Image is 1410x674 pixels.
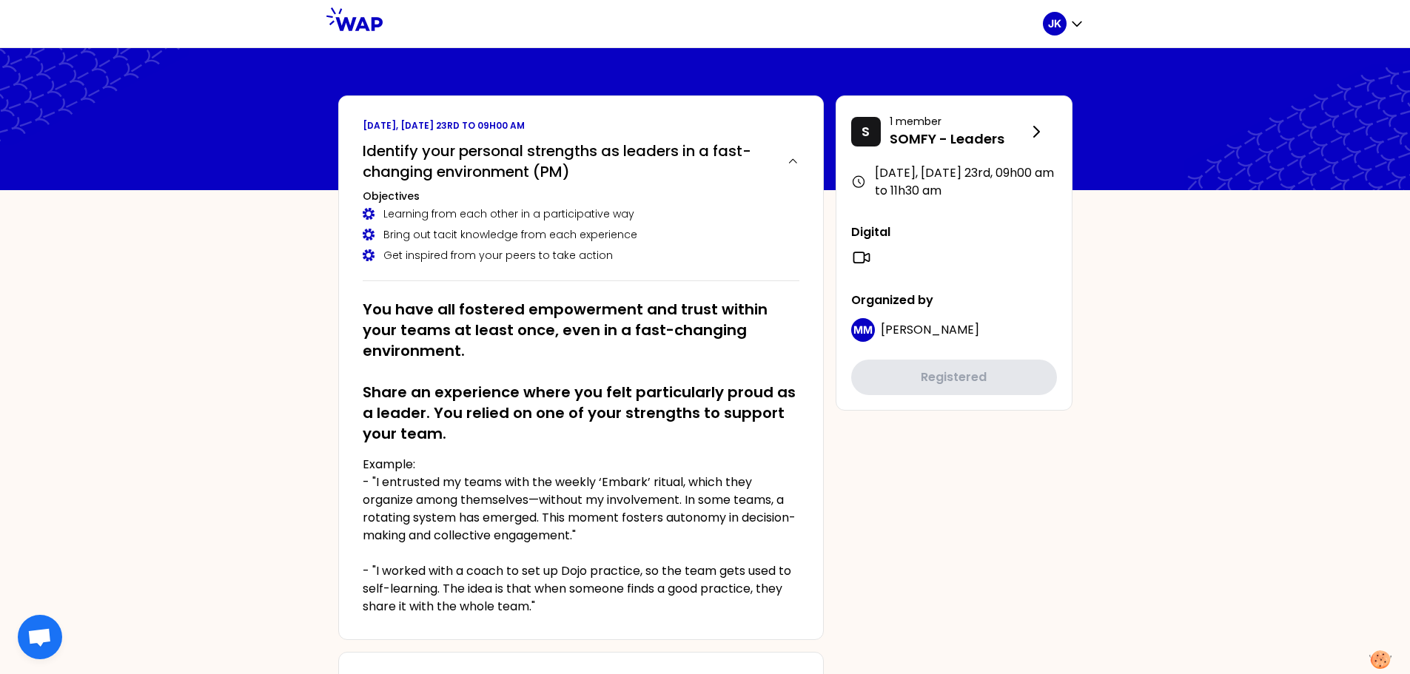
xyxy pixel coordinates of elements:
p: Digital [851,223,1057,241]
div: Open chat [18,615,62,659]
h2: Identify your personal strengths as leaders in a fast-changing environment (PM) [363,141,775,182]
div: [DATE], [DATE] 23rd , 09h00 am to 11h30 am [851,164,1057,200]
p: [DATE], [DATE] 23rd to 09h00 am [363,120,799,132]
span: [PERSON_NAME] [881,321,979,338]
div: Bring out tacit knowledge from each experience [363,227,799,242]
button: Registered [851,360,1057,395]
div: Get inspired from your peers to take action [363,248,799,263]
p: Organized by [851,291,1057,309]
h2: You have all fostered empowerment and trust within your teams at least once, even in a fast-chang... [363,299,799,444]
p: MM [853,323,873,337]
p: SOMFY - Leaders [890,129,1027,149]
p: S [862,121,870,142]
button: Identify your personal strengths as leaders in a fast-changing environment (PM) [363,141,799,182]
h3: Objectives [363,189,799,203]
p: Example: - "I entrusted my teams with the weekly ‘Embark’ ritual, which they organize among thems... [363,456,799,616]
p: JK [1048,16,1061,31]
div: Learning from each other in a participative way [363,206,799,221]
p: 1 member [890,114,1027,129]
button: JK [1043,12,1084,36]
